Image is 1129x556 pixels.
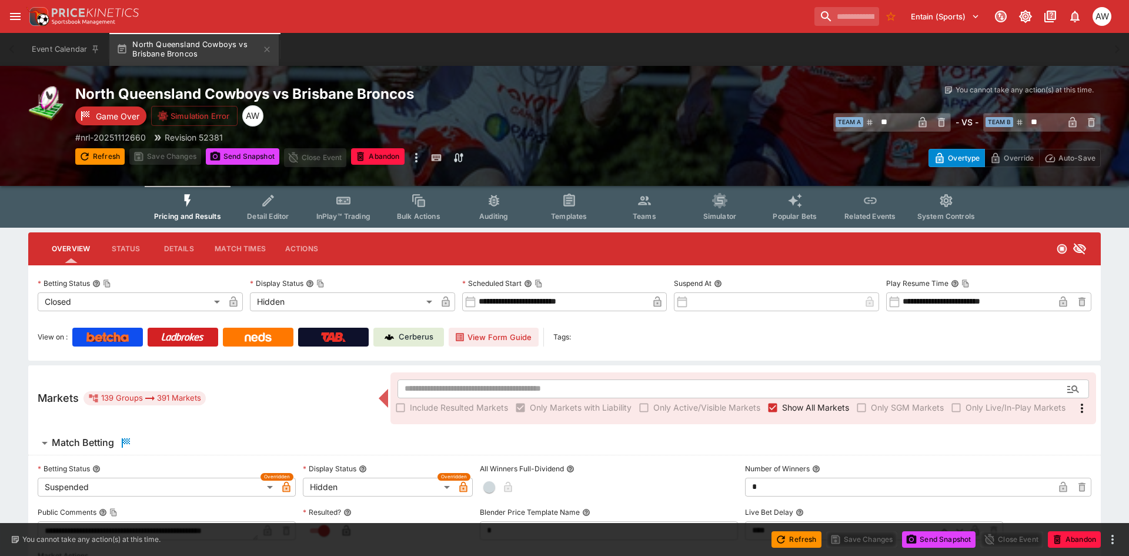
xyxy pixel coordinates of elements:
button: Toggle light/dark mode [1015,6,1036,27]
button: Suspend At [714,279,722,288]
img: Sportsbook Management [52,19,115,25]
button: Open [1063,378,1084,399]
img: Betcha [86,332,129,342]
button: Scheduled StartCopy To Clipboard [524,279,532,288]
span: Popular Bets [773,212,817,221]
p: Number of Winners [745,464,810,474]
p: Betting Status [38,464,90,474]
button: Copy To Clipboard [961,279,970,288]
span: Only Live/In-Play Markets [966,401,1065,414]
button: open drawer [5,6,26,27]
p: Play Resume Time [886,278,948,288]
span: Team A [836,117,863,127]
span: Bulk Actions [397,212,440,221]
svg: More [1075,401,1089,415]
button: North Queensland Cowboys vs Brisbane Broncos [109,33,279,66]
p: Display Status [250,278,303,288]
img: Cerberus [385,332,394,342]
p: Suspend At [674,278,712,288]
span: Show All Markets [782,401,849,414]
button: Abandon [351,148,404,165]
p: You cannot take any action(s) at this time. [22,534,161,545]
button: Copy To Clipboard [535,279,543,288]
img: TabNZ [321,332,346,342]
button: more [1105,532,1120,547]
span: Pricing and Results [154,212,221,221]
p: Override [1004,152,1034,164]
div: Start From [928,149,1101,167]
button: Override [984,149,1039,167]
button: Documentation [1040,6,1061,27]
span: Related Events [844,212,896,221]
h6: Match Betting [52,437,114,449]
button: View Form Guide [449,328,539,347]
p: Live Bet Delay [745,507,793,517]
p: Revision 52381 [165,131,223,144]
h2: Copy To Clipboard [75,85,588,103]
a: Cerberus [373,328,444,347]
p: Copy To Clipboard [75,131,146,144]
div: Hidden [303,478,454,497]
button: Copy To Clipboard [109,508,118,517]
span: Include Resulted Markets [410,401,508,414]
button: Send Snapshot [206,148,279,165]
p: Cerberus [399,331,433,343]
div: Closed [38,292,224,311]
span: InPlay™ Trading [316,212,370,221]
button: Match Times [205,235,275,263]
div: Ayden Walker [242,105,263,126]
span: Overridden [441,473,467,481]
button: Public CommentsCopy To Clipboard [99,508,107,517]
div: Event type filters [145,186,984,228]
button: Display StatusCopy To Clipboard [306,279,314,288]
span: System Controls [917,212,975,221]
button: Connected to PK [990,6,1011,27]
span: Only SGM Markets [871,401,944,414]
div: Suspended [38,478,277,497]
input: search [814,7,879,26]
span: Simulator [703,212,736,221]
span: Mark an event as closed and abandoned. [351,150,404,162]
button: Send Snapshot [902,531,976,548]
span: Only Markets with Liability [530,401,632,414]
div: Ayden Walker [1093,7,1111,26]
h6: - VS - [956,116,978,128]
p: Overtype [948,152,980,164]
p: Scheduled Start [462,278,522,288]
button: Refresh [771,531,821,548]
span: Overridden [264,473,290,481]
button: Betting StatusCopy To Clipboard [92,279,101,288]
button: Display Status [359,465,367,473]
p: You cannot take any action(s) at this time. [956,85,1094,95]
span: Detail Editor [247,212,289,221]
span: Mark an event as closed and abandoned. [1048,532,1101,544]
label: Tags: [553,328,571,347]
label: View on : [38,328,68,347]
span: Templates [551,212,587,221]
p: Display Status [303,464,356,474]
button: All Winners Full-Dividend [566,465,574,473]
button: Copy To Clipboard [103,279,111,288]
img: rugby_league.png [28,85,66,122]
p: Public Comments [38,507,96,517]
p: Auto-Save [1058,152,1095,164]
span: Team B [986,117,1013,127]
button: Ayden Walker [1089,4,1115,29]
button: Simulation Error [151,106,238,126]
p: All Winners Full-Dividend [480,464,564,474]
button: Match Betting [28,431,1101,455]
span: Only Active/Visible Markets [653,401,760,414]
button: Event Calendar [25,33,107,66]
button: Live Bet Delay [796,508,804,517]
svg: Closed [1056,243,1068,255]
img: PriceKinetics [52,8,139,17]
button: Status [99,235,152,263]
p: Game Over [96,110,139,122]
button: Auto-Save [1039,149,1101,167]
button: Notifications [1064,6,1085,27]
button: Copy To Clipboard [316,279,325,288]
button: Number of Winners [812,465,820,473]
button: Refresh [75,148,125,165]
button: No Bookmarks [881,7,900,26]
button: Actions [275,235,328,263]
